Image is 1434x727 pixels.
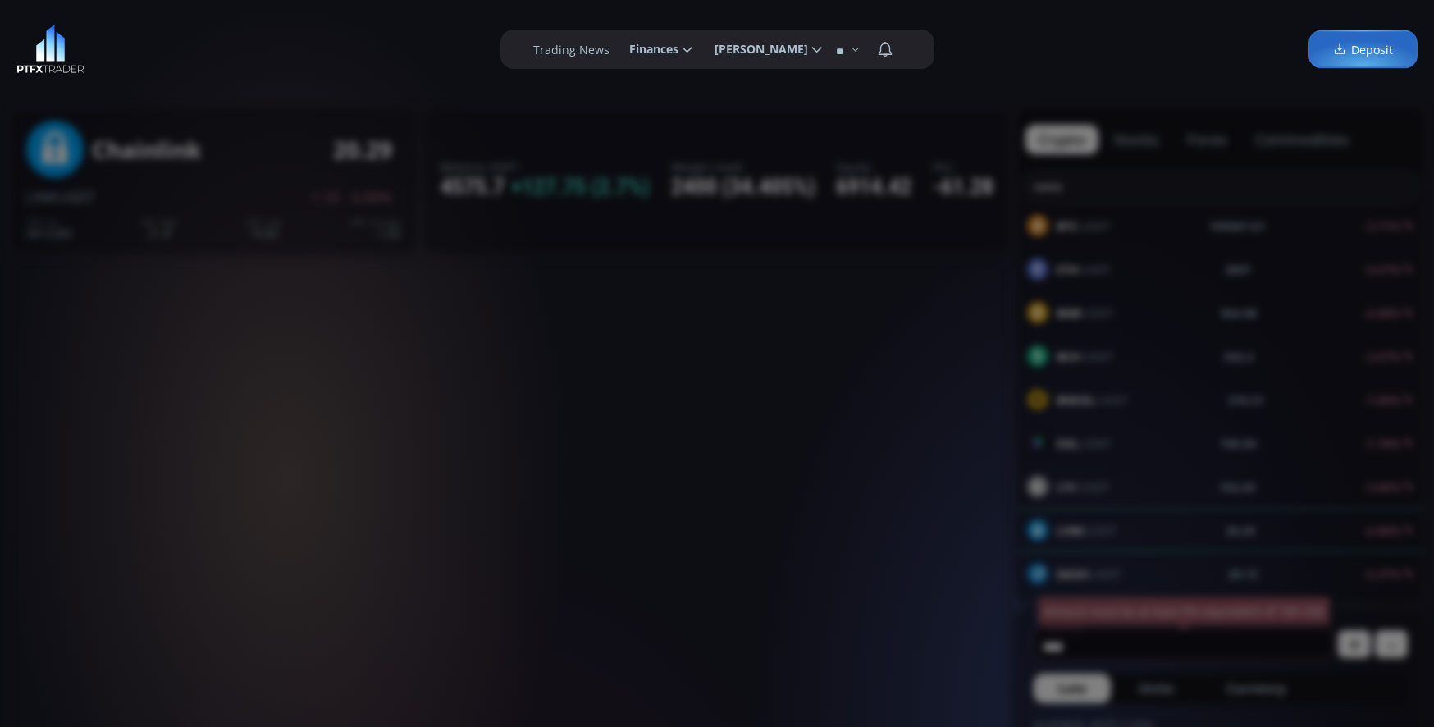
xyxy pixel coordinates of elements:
[1308,30,1418,69] a: Deposit
[1333,41,1393,58] span: Deposit
[618,33,678,66] span: Finances
[703,33,808,66] span: [PERSON_NAME]
[16,25,84,74] img: LOGO
[533,41,610,58] label: Trading News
